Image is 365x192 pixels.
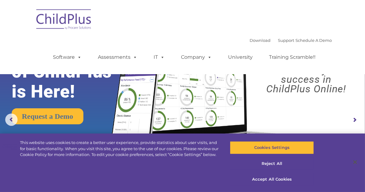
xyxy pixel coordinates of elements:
[147,51,171,63] a: IT
[230,173,314,186] button: Accept All Cookies
[252,46,360,94] rs-layer: Boost your productivity and streamline your success in ChildPlus Online!
[263,51,322,63] a: Training Scramble!!
[20,140,219,158] div: This website uses cookies to create a better user experience, provide statistics about user visit...
[12,108,83,124] a: Request a Demo
[278,38,294,43] a: Support
[175,51,218,63] a: Company
[47,51,88,63] a: Software
[222,51,259,63] a: University
[250,38,271,43] a: Download
[92,51,143,63] a: Assessments
[230,141,314,154] button: Cookies Settings
[295,38,332,43] a: Schedule A Demo
[12,42,128,102] rs-layer: The Future of ChildPlus is Here!
[230,157,314,170] button: Reject All
[81,41,100,45] span: Last name
[250,38,332,43] font: |
[348,155,362,169] button: Close
[81,66,107,70] span: Phone number
[33,5,95,36] img: ChildPlus by Procare Solutions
